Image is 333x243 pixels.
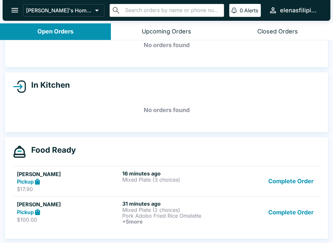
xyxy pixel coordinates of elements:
[240,7,243,14] p: 0
[122,200,225,207] h6: 31 minutes ago
[13,166,320,197] a: [PERSON_NAME]Pickup$17.9016 minutes agoMixed Plate (3 choices)Complete Order
[17,209,34,215] strong: Pickup
[23,4,104,17] button: [PERSON_NAME]'s Home of the Finest Filipino Foods
[13,98,320,122] h5: No orders found
[122,177,225,183] p: Mixed Plate (3 choices)
[266,3,323,17] button: elenasfilipinofoods
[17,216,120,223] p: $100.00
[17,170,120,178] h5: [PERSON_NAME]
[17,178,34,185] strong: Pickup
[122,207,225,213] p: Mixed Plate (2 choices)
[26,7,92,14] p: [PERSON_NAME]'s Home of the Finest Filipino Foods
[17,200,120,208] h5: [PERSON_NAME]
[266,170,316,193] button: Complete Order
[244,7,258,14] p: Alerts
[142,28,191,35] div: Upcoming Orders
[13,33,320,57] h5: No orders found
[37,28,73,35] div: Open Orders
[122,170,225,177] h6: 16 minutes ago
[26,145,76,155] h4: Food Ready
[266,200,316,224] button: Complete Order
[7,2,23,19] button: open drawer
[257,28,298,35] div: Closed Orders
[122,219,225,224] h6: + 5 more
[26,80,70,90] h4: In Kitchen
[122,213,225,219] p: Pork Adobo Fried Rice Omelette
[123,6,221,15] input: Search orders by name or phone number
[280,6,320,14] div: elenasfilipinofoods
[13,196,320,228] a: [PERSON_NAME]Pickup$100.0031 minutes agoMixed Plate (2 choices)Pork Adobo Fried Rice Omelette+5mo...
[17,186,120,192] p: $17.90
